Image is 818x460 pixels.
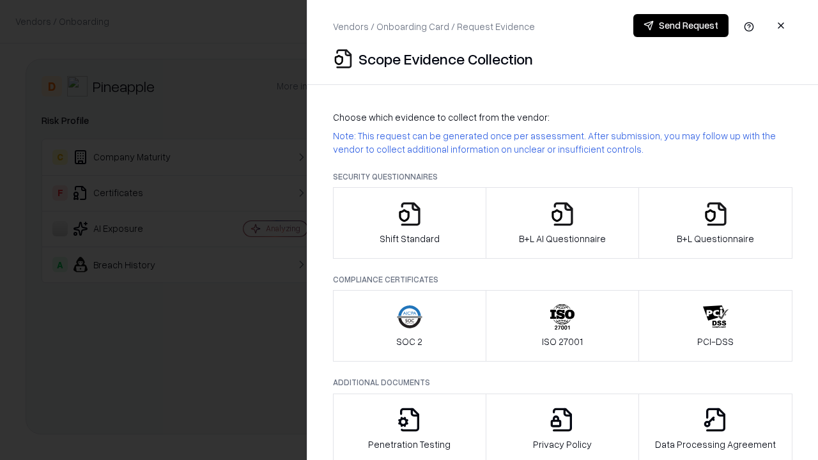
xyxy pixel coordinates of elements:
p: SOC 2 [396,335,422,348]
p: Additional Documents [333,377,792,388]
button: SOC 2 [333,290,486,362]
p: B+L AI Questionnaire [519,232,606,245]
button: Shift Standard [333,187,486,259]
p: Privacy Policy [533,438,592,451]
p: Note: This request can be generated once per assessment. After submission, you may follow up with... [333,129,792,156]
p: Shift Standard [380,232,440,245]
p: Compliance Certificates [333,274,792,285]
button: ISO 27001 [486,290,640,362]
button: B+L AI Questionnaire [486,187,640,259]
p: Data Processing Agreement [655,438,776,451]
p: ISO 27001 [542,335,583,348]
p: Scope Evidence Collection [359,49,533,69]
p: Security Questionnaires [333,171,792,182]
p: Penetration Testing [368,438,451,451]
p: PCI-DSS [697,335,734,348]
button: PCI-DSS [638,290,792,362]
p: Choose which evidence to collect from the vendor: [333,111,792,124]
button: B+L Questionnaire [638,187,792,259]
button: Send Request [633,14,729,37]
p: B+L Questionnaire [677,232,754,245]
p: Vendors / Onboarding Card / Request Evidence [333,20,535,33]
